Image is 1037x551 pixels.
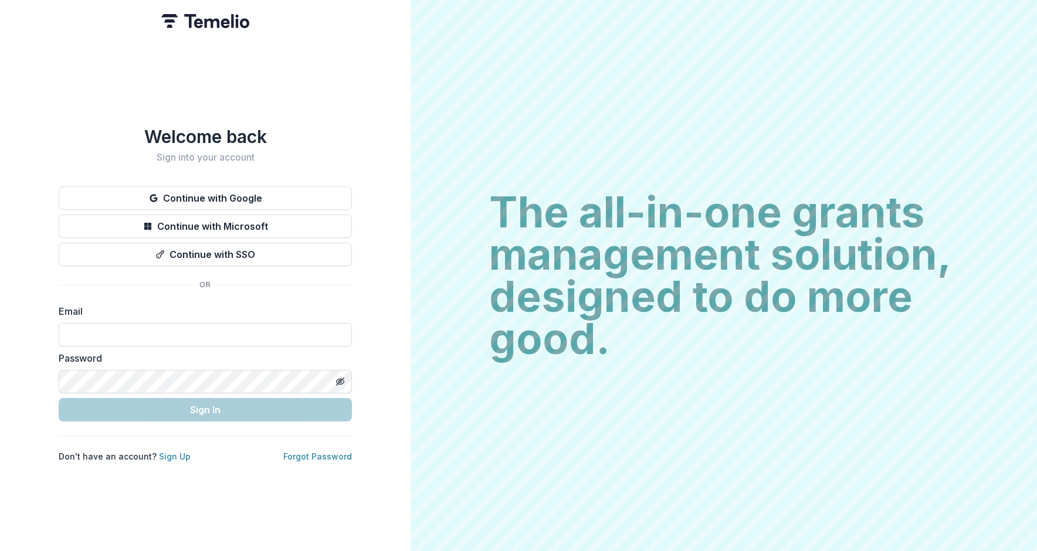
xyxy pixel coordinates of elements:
[59,215,352,238] button: Continue with Microsoft
[59,304,345,318] label: Email
[331,372,350,391] button: Toggle password visibility
[161,14,249,28] img: Temelio
[59,152,352,163] h2: Sign into your account
[59,243,352,266] button: Continue with SSO
[59,126,352,147] h1: Welcome back
[59,398,352,421] button: Sign In
[283,451,352,461] a: Forgot Password
[59,186,352,210] button: Continue with Google
[159,451,191,461] a: Sign Up
[59,351,345,365] label: Password
[59,450,191,462] p: Don't have an account?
